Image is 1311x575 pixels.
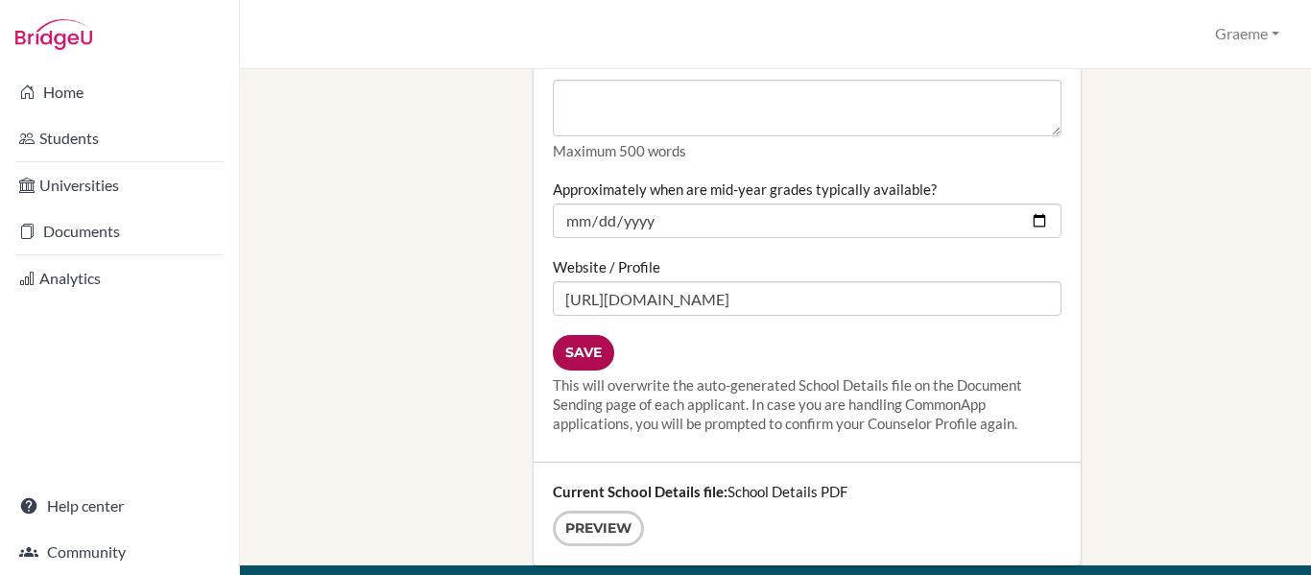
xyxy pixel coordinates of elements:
[553,375,1061,433] div: This will overwrite the auto-generated School Details file on the Document Sending page of each a...
[553,141,1061,160] p: Maximum 500 words
[4,119,235,157] a: Students
[1206,16,1288,52] button: Graeme
[4,487,235,525] a: Help center
[4,73,235,111] a: Home
[553,511,644,546] a: Preview
[4,166,235,204] a: Universities
[4,259,235,298] a: Analytics
[4,212,235,251] a: Documents
[553,335,614,371] input: Save
[4,533,235,571] a: Community
[553,483,727,500] strong: Current School Details file:
[15,19,92,50] img: Bridge-U
[553,257,660,276] label: Website / Profile
[553,180,937,199] label: Approximately when are mid-year grades typically available?
[534,463,1081,565] div: School Details PDF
